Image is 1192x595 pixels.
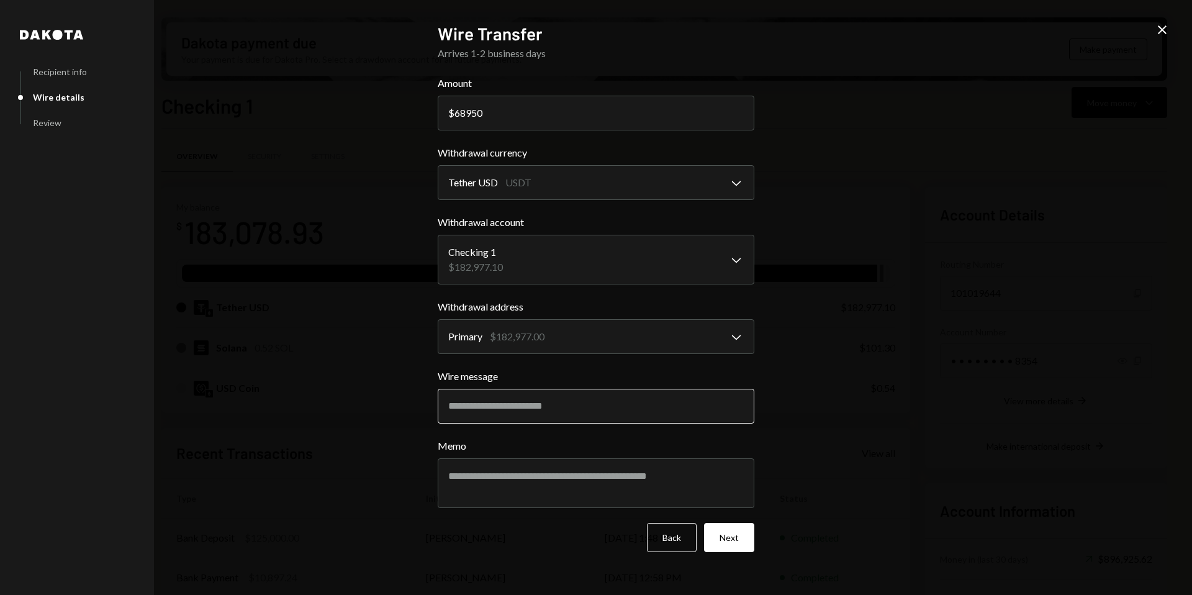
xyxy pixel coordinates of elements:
div: Review [33,117,61,128]
label: Withdrawal address [438,299,754,314]
label: Withdrawal currency [438,145,754,160]
div: $ [448,107,454,119]
button: Next [704,523,754,552]
label: Withdrawal account [438,215,754,230]
label: Wire message [438,369,754,384]
div: USDT [505,175,531,190]
label: Memo [438,438,754,453]
div: Wire details [33,92,84,102]
label: Amount [438,76,754,91]
button: Back [647,523,697,552]
input: 0.00 [438,96,754,130]
button: Withdrawal address [438,319,754,354]
div: $182,977.00 [490,329,544,344]
button: Withdrawal account [438,235,754,284]
div: Arrives 1-2 business days [438,46,754,61]
div: Recipient info [33,66,87,77]
h2: Wire Transfer [438,22,754,46]
button: Withdrawal currency [438,165,754,200]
